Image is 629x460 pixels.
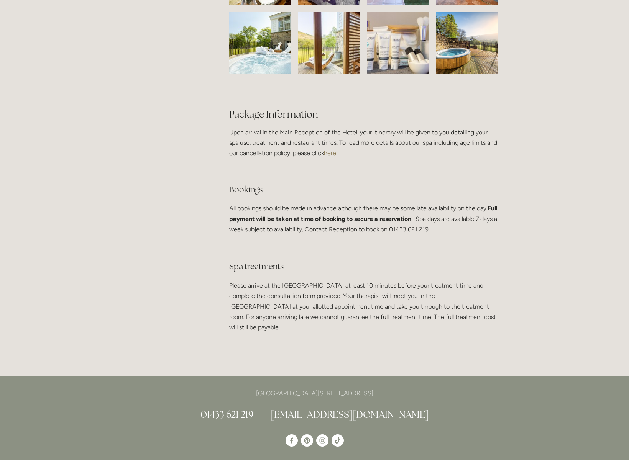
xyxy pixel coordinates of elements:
img: View of the Peak District from inside a room at Losehill House Hotel and Spa [273,12,384,74]
p: All bookings should be made in advance although there may be some late availability on the day. .... [229,203,498,234]
strong: Full payment will be taken at time of booking to secure a reservation [229,205,499,222]
em: . [279,324,280,331]
img: View of the outdoor jacuzzi at Losehill House Hotel and Spa [426,12,508,74]
a: 01433 621 219 [200,408,253,421]
a: Losehill House Hotel & Spa [286,434,298,447]
h3: Bookings [229,167,498,197]
h2: Package Information [229,94,498,121]
h3: Spa treatments [229,259,498,274]
p: Upon arrival in the Main Reception of the Hotel, your itinerary will be given to you detailing yo... [229,127,498,159]
a: Instagram [316,434,328,447]
p: [GEOGRAPHIC_DATA][STREET_ADDRESS] [131,388,498,398]
img: View of the outdoor hot tub at Losehill House Hotel and Spa [213,12,305,74]
a: Pinterest [301,434,313,447]
a: TikTok [332,434,344,447]
a: [EMAIL_ADDRESS][DOMAIN_NAME] [271,408,429,421]
p: Please arrive at the [GEOGRAPHIC_DATA] at least 10 minutes before your treatment time and complet... [229,280,498,332]
a: here [324,149,336,157]
img: Face and hand creams available at Losehill House Hotel and Spa [346,12,449,74]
